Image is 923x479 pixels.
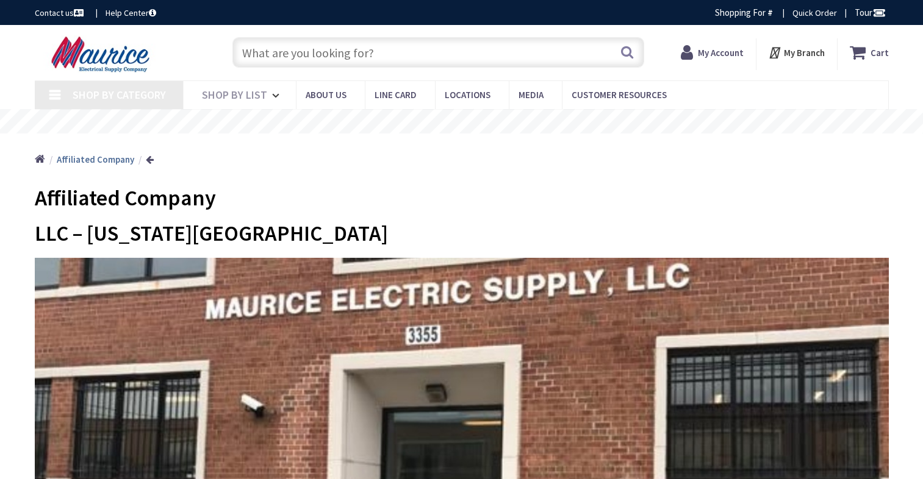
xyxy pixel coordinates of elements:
[681,41,744,63] a: My Account
[871,41,889,63] strong: Cart
[35,184,216,211] span: Affiliated Company
[445,89,490,101] span: Locations
[715,7,766,18] span: Shopping For
[792,7,837,19] a: Quick Order
[106,7,156,19] a: Help Center
[35,35,170,73] img: Maurice Electrical Supply Company
[232,37,644,68] input: What are you looking for?
[784,47,825,59] strong: My Branch
[350,115,573,129] rs-layer: Free Same Day Pickup at 15 Locations
[73,88,166,102] span: Shop By Category
[698,47,744,59] strong: My Account
[35,222,889,246] h2: LLC – [US_STATE][GEOGRAPHIC_DATA]
[35,7,86,19] a: Contact us
[375,89,417,101] span: Line Card
[855,7,886,18] span: Tour
[767,7,773,18] strong: #
[768,41,825,63] div: My Branch
[306,89,347,101] span: About us
[519,89,544,101] span: Media
[850,41,889,63] a: Cart
[57,154,134,165] strong: Affiliated Company
[572,89,667,101] span: Customer Resources
[202,88,267,102] span: Shop By List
